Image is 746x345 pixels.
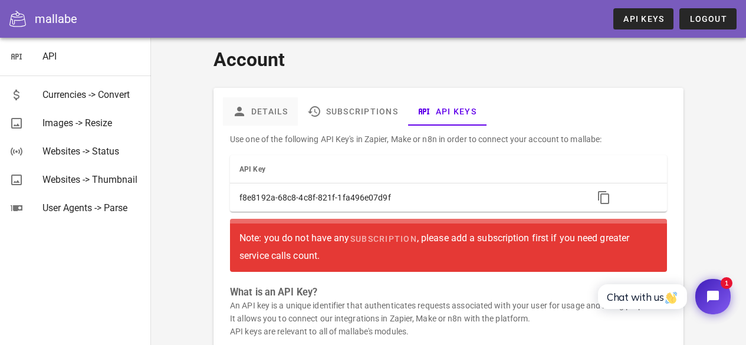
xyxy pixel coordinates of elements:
[213,45,683,74] h1: Account
[42,51,142,62] div: API
[350,234,417,244] span: subscription
[223,97,298,126] a: Details
[613,8,673,29] a: API Keys
[230,183,584,212] td: f8e8192a-68c8-4c8f-821f-1fa496e07d9f
[407,97,486,126] a: API Keys
[42,146,142,157] div: Websites -> Status
[623,14,664,24] span: API Keys
[239,228,658,262] div: Note: you do not have any , please add a subscription first if you need greater service calls count.
[230,299,667,338] p: An API key is a unique identifier that authenticates requests associated with your user for usage...
[585,269,741,324] iframe: Tidio Chat
[35,10,77,28] div: mallabe
[230,155,584,183] th: API Key: Not sorted. Activate to sort ascending.
[689,14,727,24] span: Logout
[42,89,142,100] div: Currencies -> Convert
[350,228,417,249] a: subscription
[42,174,142,185] div: Websites -> Thumbnail
[298,97,407,126] a: Subscriptions
[42,117,142,129] div: Images -> Resize
[239,165,265,173] span: API Key
[230,286,667,299] h3: What is an API Key?
[230,133,667,146] p: Use one of the following API Key's in Zapier, Make or n8n in order to connect your account to mal...
[42,202,142,213] div: User Agents -> Parse
[679,8,737,29] button: Logout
